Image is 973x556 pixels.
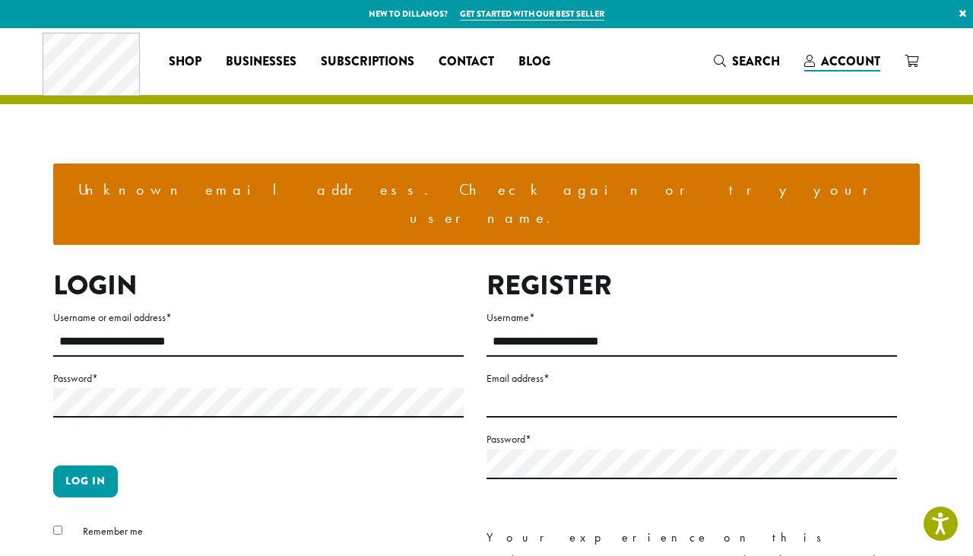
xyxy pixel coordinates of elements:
[732,52,780,70] span: Search
[821,52,880,70] span: Account
[65,176,908,233] li: Unknown email address. Check again or try your username.
[486,369,897,388] label: Email address
[702,49,792,74] a: Search
[53,369,464,388] label: Password
[169,52,201,71] span: Shop
[439,52,494,71] span: Contact
[53,465,118,497] button: Log in
[53,269,464,302] h2: Login
[83,524,143,538] span: Remember me
[53,308,464,327] label: Username or email address
[321,52,414,71] span: Subscriptions
[486,308,897,327] label: Username
[226,52,296,71] span: Businesses
[486,430,897,449] label: Password
[157,49,214,74] a: Shop
[460,8,604,21] a: Get started with our best seller
[486,269,897,302] h2: Register
[518,52,550,71] span: Blog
